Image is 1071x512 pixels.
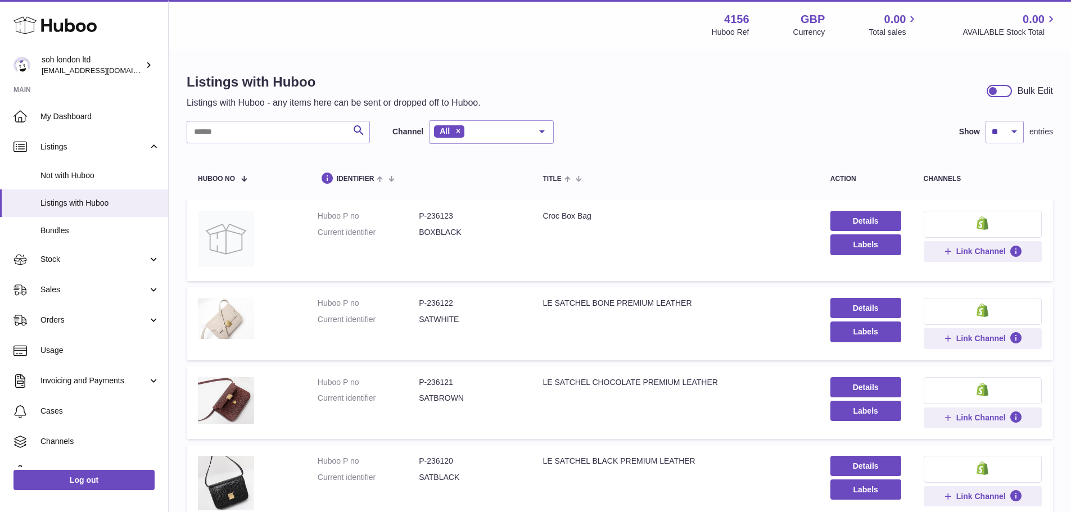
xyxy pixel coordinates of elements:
[924,175,1042,183] div: channels
[830,377,901,397] a: Details
[543,211,807,221] div: Croc Box Bag
[924,328,1042,348] button: Link Channel
[318,298,419,309] dt: Huboo P no
[40,254,148,265] span: Stock
[869,12,919,38] a: 0.00 Total sales
[337,175,374,183] span: identifier
[543,175,561,183] span: title
[40,375,148,386] span: Invoicing and Payments
[1018,85,1053,97] div: Bulk Edit
[187,73,481,91] h1: Listings with Huboo
[884,12,906,27] span: 0.00
[712,27,749,38] div: Huboo Ref
[419,377,520,388] dd: P-236121
[724,12,749,27] strong: 4156
[419,472,520,483] dd: SATBLACK
[830,175,901,183] div: action
[40,466,160,477] span: Settings
[956,491,1006,501] span: Link Channel
[869,27,919,38] span: Total sales
[40,225,160,236] span: Bundles
[962,12,1058,38] a: 0.00 AVAILABLE Stock Total
[924,407,1042,428] button: Link Channel
[419,456,520,466] dd: P-236120
[962,27,1058,38] span: AVAILABLE Stock Total
[318,393,419,404] dt: Current identifier
[956,333,1006,343] span: Link Channel
[42,55,143,76] div: soh london ltd
[419,298,520,309] dd: P-236122
[392,126,423,137] label: Channel
[830,321,901,342] button: Labels
[830,234,901,255] button: Labels
[977,303,988,317] img: shopify-small.png
[956,413,1006,423] span: Link Channel
[977,383,988,396] img: shopify-small.png
[13,57,30,74] img: internalAdmin-4156@internal.huboo.com
[830,401,901,421] button: Labels
[977,216,988,230] img: shopify-small.png
[830,211,901,231] a: Details
[956,246,1006,256] span: Link Channel
[40,111,160,122] span: My Dashboard
[543,298,807,309] div: LE SATCHEL BONE PREMIUM LEATHER
[40,315,148,325] span: Orders
[1023,12,1045,27] span: 0.00
[40,406,160,416] span: Cases
[198,175,235,183] span: Huboo no
[13,470,155,490] a: Log out
[419,211,520,221] dd: P-236123
[318,314,419,325] dt: Current identifier
[1029,126,1053,137] span: entries
[198,298,254,339] img: LE SATCHEL BONE PREMIUM LEATHER
[40,170,160,181] span: Not with Huboo
[42,66,165,75] span: [EMAIL_ADDRESS][DOMAIN_NAME]
[924,486,1042,506] button: Link Channel
[543,456,807,466] div: LE SATCHEL BLACK PREMIUM LEATHER
[830,456,901,476] a: Details
[40,142,148,152] span: Listings
[543,377,807,388] div: LE SATCHEL CHOCOLATE PREMIUM LEATHER
[40,436,160,447] span: Channels
[40,198,160,209] span: Listings with Huboo
[318,377,419,388] dt: Huboo P no
[440,126,450,135] span: All
[830,479,901,500] button: Labels
[793,27,825,38] div: Currency
[198,211,254,267] img: Croc Box Bag
[40,345,160,356] span: Usage
[419,314,520,325] dd: SATWHITE
[198,377,254,424] img: LE SATCHEL CHOCOLATE PREMIUM LEATHER
[318,456,419,466] dt: Huboo P no
[318,227,419,238] dt: Current identifier
[924,241,1042,261] button: Link Channel
[40,284,148,295] span: Sales
[187,97,481,109] p: Listings with Huboo - any items here can be sent or dropped off to Huboo.
[318,472,419,483] dt: Current identifier
[198,456,254,510] img: LE SATCHEL BLACK PREMIUM LEATHER
[419,227,520,238] dd: BOXBLACK
[830,298,901,318] a: Details
[318,211,419,221] dt: Huboo P no
[419,393,520,404] dd: SATBROWN
[959,126,980,137] label: Show
[977,461,988,475] img: shopify-small.png
[801,12,825,27] strong: GBP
